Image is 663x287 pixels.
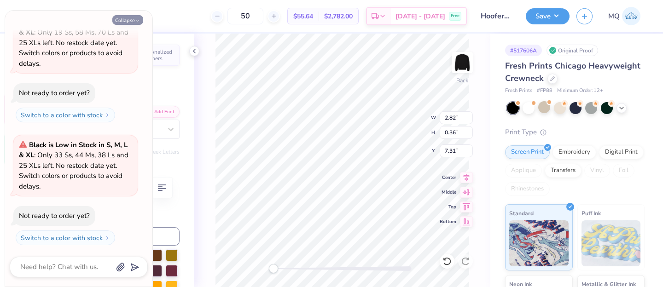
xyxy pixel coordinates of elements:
[453,53,471,72] img: Back
[474,7,519,25] input: Untitled Design
[505,182,550,196] div: Rhinestones
[584,164,610,178] div: Vinyl
[105,112,110,118] img: Switch to a color with stock
[324,11,353,21] span: $2,782.00
[608,11,620,22] span: MQ
[440,218,456,225] span: Bottom
[505,87,532,95] span: Fresh Prints
[505,164,542,178] div: Applique
[505,45,542,56] div: # 517606A
[440,174,456,181] span: Center
[622,7,640,25] img: Makena Quinn
[19,140,128,160] strong: Black is Low in Stock in S, M, L & XL
[604,7,645,25] a: MQ
[269,264,278,273] div: Accessibility label
[505,127,645,138] div: Print Type
[16,108,115,122] button: Switch to a color with stock
[547,45,598,56] div: Original Proof
[293,11,313,21] span: $55.64
[112,15,143,25] button: Collapse
[395,11,445,21] span: [DATE] - [DATE]
[545,164,582,178] div: Transfers
[582,208,601,218] span: Puff Ink
[19,17,128,68] span: : Only 19 Ss, 58 Ms, 70 Ls and 25 XLs left. No restock date yet. Switch colors or products to avo...
[537,87,552,95] span: # FP88
[613,164,634,178] div: Foil
[509,220,569,266] img: Standard
[505,145,550,159] div: Screen Print
[19,140,128,191] span: : Only 33 Ss, 44 Ms, 38 Ls and 25 XLs left. No restock date yet. Switch colors or products to avo...
[456,76,468,85] div: Back
[142,106,180,118] button: Add Font
[19,88,90,98] div: Not ready to order yet?
[557,87,603,95] span: Minimum Order: 12 +
[526,8,570,24] button: Save
[440,203,456,211] span: Top
[105,235,110,241] img: Switch to a color with stock
[440,189,456,196] span: Middle
[19,211,90,220] div: Not ready to order yet?
[582,220,641,266] img: Puff Ink
[140,49,174,62] span: Personalized Numbers
[552,145,596,159] div: Embroidery
[599,145,644,159] div: Digital Print
[451,13,459,19] span: Free
[227,8,263,24] input: – –
[505,60,640,84] span: Fresh Prints Chicago Heavyweight Crewneck
[509,208,534,218] span: Standard
[16,230,115,245] button: Switch to a color with stock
